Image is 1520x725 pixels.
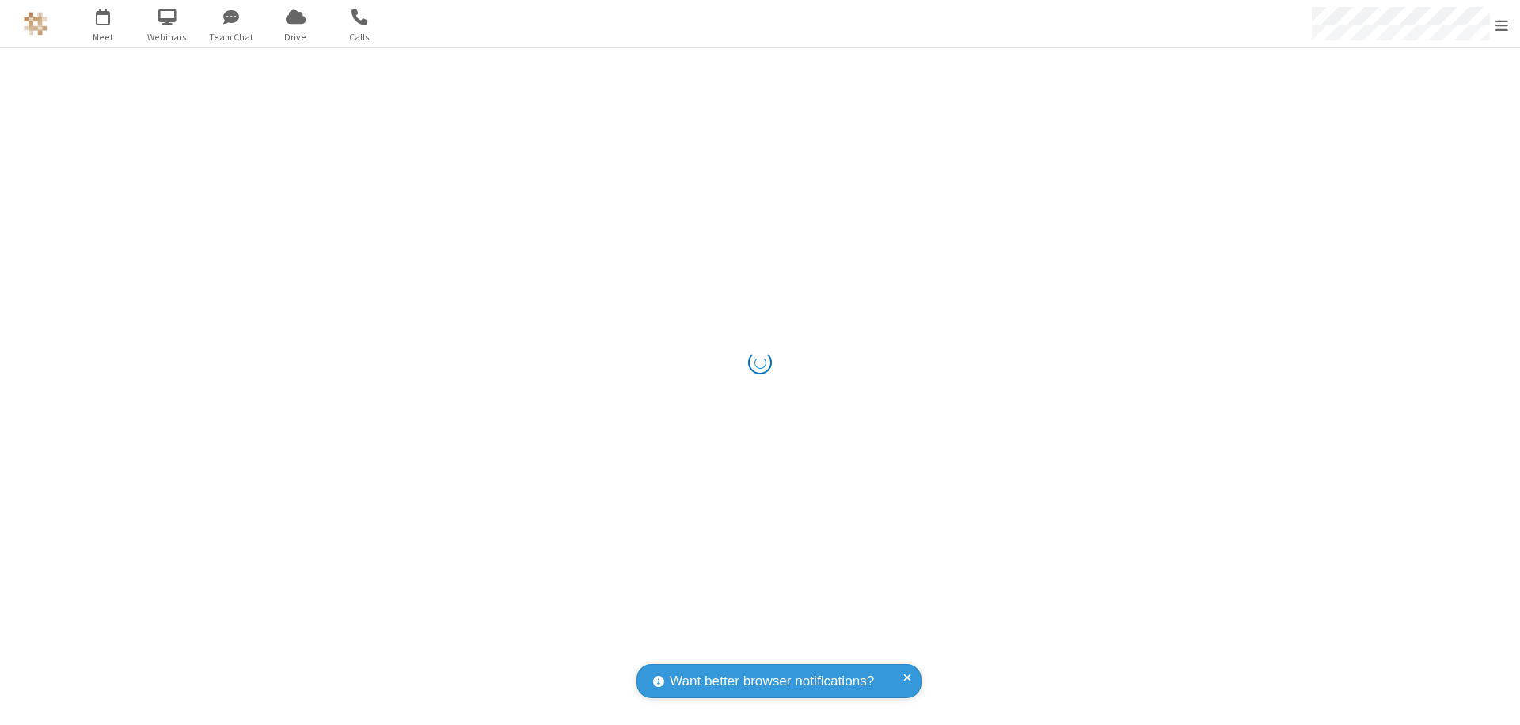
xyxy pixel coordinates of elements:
[74,30,133,44] span: Meet
[202,30,261,44] span: Team Chat
[330,30,389,44] span: Calls
[138,30,197,44] span: Webinars
[670,671,874,692] span: Want better browser notifications?
[266,30,325,44] span: Drive
[24,12,47,36] img: QA Selenium DO NOT DELETE OR CHANGE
